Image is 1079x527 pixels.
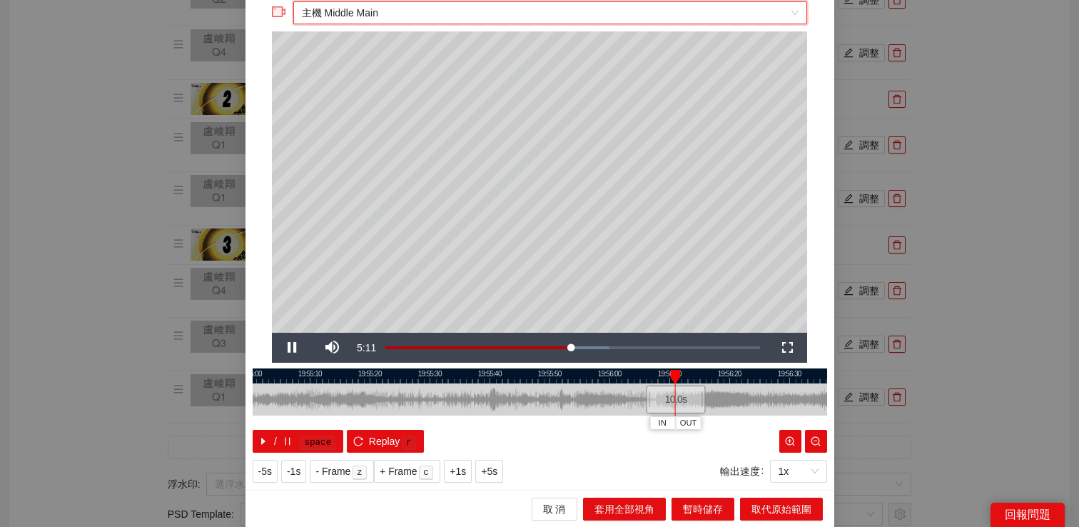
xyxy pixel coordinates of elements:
span: / [274,433,277,449]
kbd: c [419,466,433,480]
button: OUT [675,416,701,430]
button: Fullscreen [767,333,807,363]
button: 取代原始範圍 [740,498,823,521]
span: pause [283,436,293,448]
span: IN [659,417,667,430]
kbd: space [300,436,335,450]
button: 取 消 [532,498,577,521]
button: Pause [272,333,312,363]
button: Mute [312,333,352,363]
span: - Frame [315,463,350,479]
label: 輸出速度 [720,460,770,483]
span: 暫時儲存 [683,501,723,517]
button: reloadReplayr [347,430,423,453]
span: 5:11 [357,342,376,353]
button: 暫時儲存 [672,498,734,521]
span: caret-right [258,436,268,448]
button: - Framez [310,460,374,483]
span: reload [353,436,363,448]
span: +1s [450,463,466,479]
span: -5s [258,463,272,479]
kbd: r [402,436,416,450]
div: 回報問題 [991,503,1065,527]
button: -1s [281,460,306,483]
span: Replay [369,433,400,449]
span: zoom-out [811,436,821,448]
span: 1x [779,461,819,482]
button: +1s [444,460,472,483]
button: +5s [475,460,503,483]
span: video-camera [272,5,286,19]
div: Video Player [272,31,807,333]
div: Progress Bar [385,346,760,349]
span: 套用全部視角 [594,501,654,517]
button: 套用全部視角 [583,498,666,521]
span: -1s [287,463,300,479]
span: zoom-in [785,436,795,448]
span: 取代原始範圍 [751,501,811,517]
span: +5s [481,463,497,479]
span: + Frame [380,463,417,479]
span: 取 消 [543,501,566,517]
button: caret-right/pausespace [253,430,344,453]
div: 10.0 s [646,386,706,413]
button: IN [649,416,675,430]
span: 主機 Middle Main [302,2,799,24]
button: zoom-in [779,430,801,453]
button: -5s [253,460,278,483]
button: + Framec [374,460,440,483]
span: OUT [680,417,697,430]
kbd: z [353,466,367,480]
button: zoom-out [805,430,827,453]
